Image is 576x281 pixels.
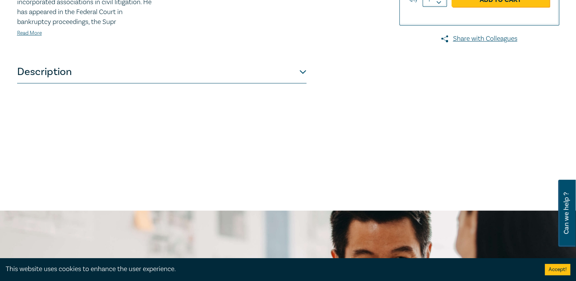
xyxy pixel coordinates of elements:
[17,61,306,83] button: Description
[17,30,42,37] a: Read More
[399,34,559,44] a: Share with Colleagues
[545,264,570,275] button: Accept cookies
[6,264,533,274] div: This website uses cookies to enhance the user experience.
[563,184,570,242] span: Can we help ?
